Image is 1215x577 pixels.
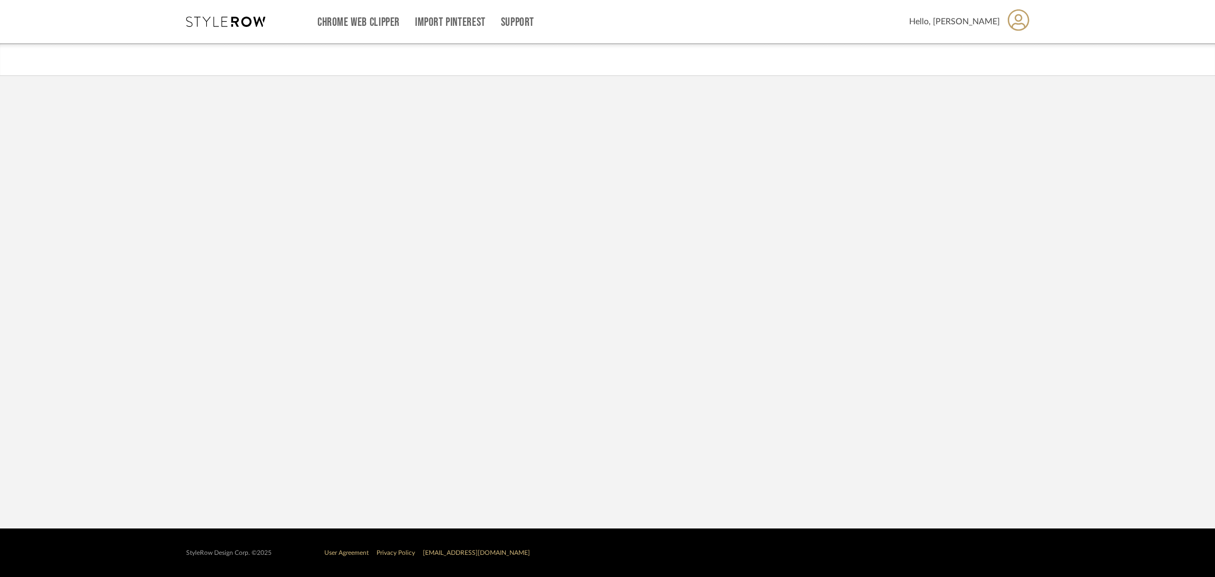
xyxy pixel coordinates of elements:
[909,15,1000,28] span: Hello, [PERSON_NAME]
[317,18,400,27] a: Chrome Web Clipper
[423,550,530,556] a: [EMAIL_ADDRESS][DOMAIN_NAME]
[377,550,415,556] a: Privacy Policy
[324,550,369,556] a: User Agreement
[501,18,534,27] a: Support
[186,549,272,557] div: StyleRow Design Corp. ©2025
[415,18,486,27] a: Import Pinterest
